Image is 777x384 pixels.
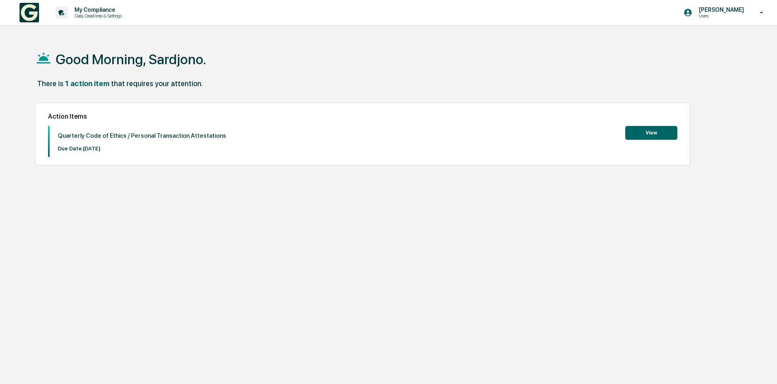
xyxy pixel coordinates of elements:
[58,132,226,139] p: Quarterly Code of Ethics / Personal Transaction Attestations
[692,7,748,13] p: [PERSON_NAME]
[625,126,677,140] button: View
[65,79,109,88] div: 1 action item
[111,79,203,88] div: that requires your attention.
[625,128,677,136] a: View
[68,13,126,19] p: Data, Deadlines & Settings
[56,51,206,67] h1: Good Morning, Sardjono.
[20,3,39,22] img: logo
[58,145,226,152] p: Due Date: [DATE]
[37,79,63,88] div: There is
[692,13,748,19] p: Users
[48,113,677,120] h2: Action Items
[68,7,126,13] p: My Compliance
